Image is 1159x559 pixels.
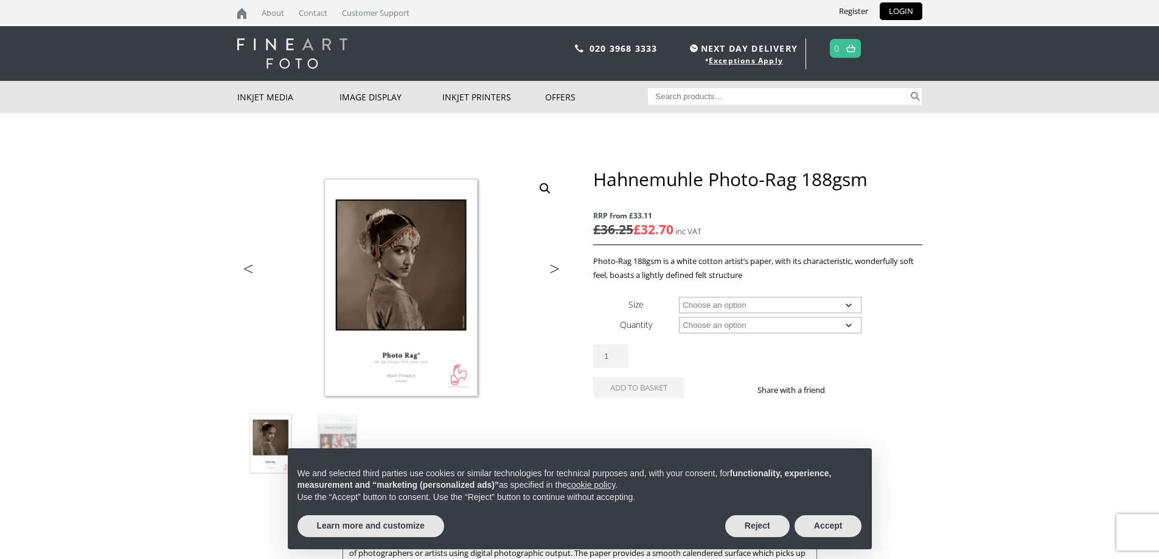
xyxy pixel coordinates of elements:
[593,209,922,223] span: RRP from £33.11
[628,299,644,310] label: Size
[590,43,658,54] a: 020 3968 3333
[795,515,862,537] button: Accept
[830,2,877,20] a: Register
[648,88,908,105] input: Search products…
[757,383,840,397] p: Share with a friend
[690,44,698,52] img: time.svg
[854,385,864,395] img: twitter sharing button
[840,385,849,395] img: facebook sharing button
[575,44,583,52] img: phone.svg
[298,515,444,537] button: Learn more and customize
[278,439,882,559] div: Notice
[298,468,862,491] p: We and selected third parties use cookies or similar technologies for technical purposes and, wit...
[442,81,545,113] a: Inkjet Printers
[534,178,556,200] a: View full-screen image gallery
[237,168,566,411] img: Hahnemuhle Photo-Rag 188gsm
[593,344,628,368] input: Product quantity
[725,515,790,537] button: Reject
[237,81,340,113] a: Inkjet Media
[633,221,641,238] span: £
[237,38,347,69] img: logo-white.svg
[620,319,652,330] label: Quantity
[298,468,832,490] strong: functionality, experience, measurement and “marketing (personalized ads)”
[709,55,783,66] a: Exceptions Apply
[593,221,633,238] bdi: 36.25
[238,411,304,477] img: Hahnemuhle Photo-Rag 188gsm
[298,491,862,504] p: Use the “Accept” button to consent. Use the “Reject” button to continue without accepting.
[846,44,855,52] img: basket.svg
[687,41,798,55] span: NEXT DAY DELIVERY
[633,221,673,238] bdi: 32.70
[869,385,879,395] img: email sharing button
[593,221,600,238] span: £
[567,480,615,490] a: cookie policy
[908,88,922,105] button: Search
[339,81,442,113] a: Image Display
[593,168,922,190] h1: Hahnemuhle Photo-Rag 188gsm
[545,81,648,113] a: Offers
[880,2,922,20] a: LOGIN
[593,377,684,398] button: Add to basket
[834,40,840,57] a: 0
[305,411,371,477] img: Hahnemuhle Photo-Rag 188gsm - Image 2
[593,254,922,282] p: Photo-Rag 188gsm is a white cotton artist’s paper, with its characteristic, wonderfully soft feel...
